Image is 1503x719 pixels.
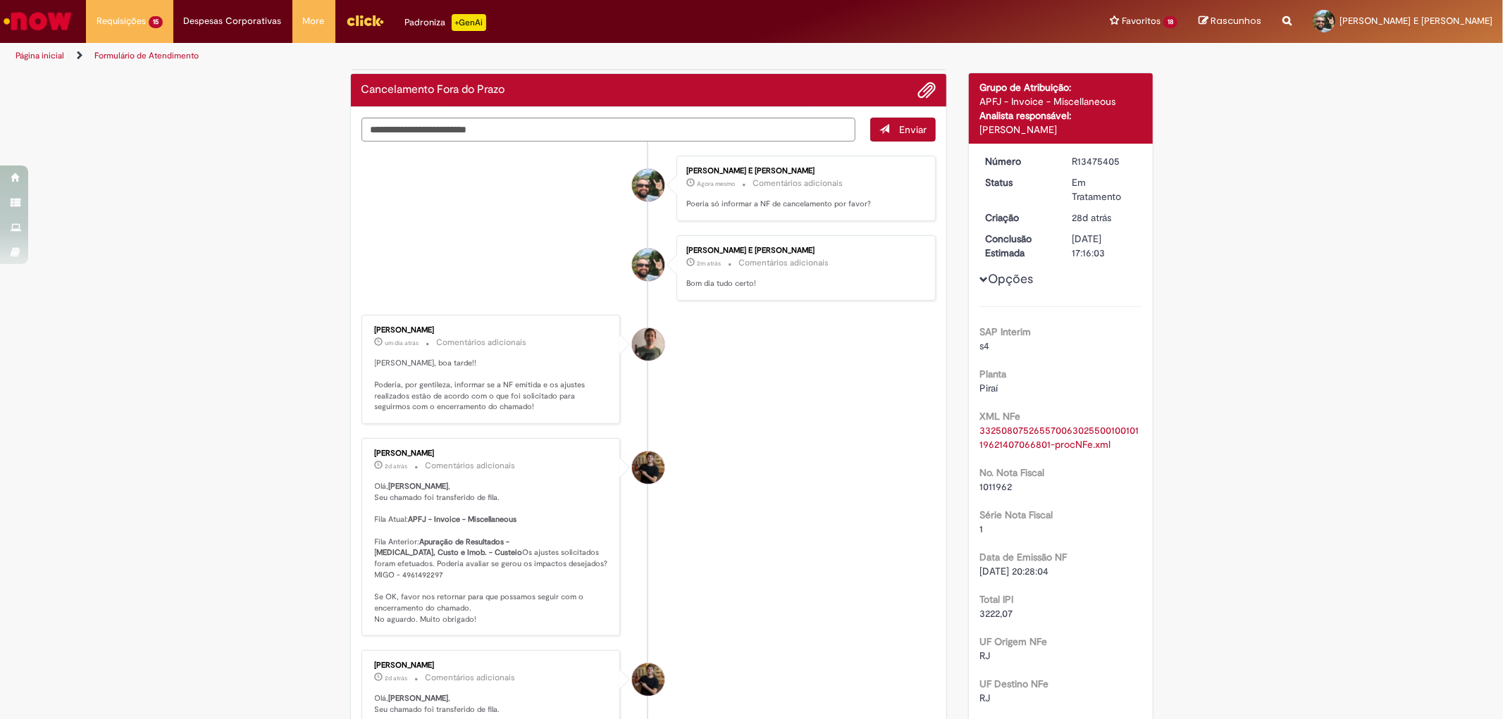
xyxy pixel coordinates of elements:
div: R13475405 [1072,154,1137,168]
img: click_logo_yellow_360x200.png [346,10,384,31]
div: 03/09/2025 09:27:38 [1072,211,1137,225]
div: Alan Felipe Cazotto De Lima [632,328,664,361]
span: 2d atrás [385,674,408,682]
span: RJ [979,692,990,704]
div: Em Tratamento [1072,175,1137,204]
p: Olá, , Seu chamado foi transferido de fila. Fila Atual: Fila Anterior: Os ajustes solicitados for... [375,481,610,625]
span: 3222,07 [979,607,1013,620]
b: Total IPI [979,593,1013,606]
span: Favoritos [1122,14,1161,28]
div: [PERSON_NAME] E [PERSON_NAME] [686,246,921,255]
button: Adicionar anexos [917,81,936,99]
div: [PERSON_NAME] [375,326,610,335]
span: 1011962 [979,480,1012,493]
button: Enviar [870,118,936,142]
p: +GenAi [452,14,486,31]
time: 29/09/2025 09:35:36 [385,674,408,682]
span: More [303,14,325,28]
span: Piraí [979,382,998,394]
time: 29/09/2025 09:35:37 [385,462,408,470]
span: Despesas Corporativas [184,14,282,28]
b: Planta [979,368,1006,380]
small: Comentários adicionais [738,257,829,269]
div: [DATE] 17:16:03 [1072,232,1137,260]
span: 15 [149,16,163,28]
span: 28d atrás [1072,211,1111,224]
dt: Criação [975,211,1061,225]
span: 1 [979,523,983,535]
time: 01/10/2025 06:35:04 [697,259,721,268]
b: No. Nota Fiscal [979,466,1044,479]
dt: Número [975,154,1061,168]
small: Comentários adicionais [426,460,516,472]
div: Padroniza [405,14,486,31]
dt: Conclusão Estimada [975,232,1061,260]
small: Comentários adicionais [437,337,527,349]
span: 2m atrás [697,259,721,268]
div: [PERSON_NAME] [375,661,610,670]
div: William Paul Barnekow Dias Eichstaedt [632,663,664,696]
time: 03/09/2025 09:27:38 [1072,211,1111,224]
span: 18 [1163,16,1177,28]
div: [PERSON_NAME] E [PERSON_NAME] [686,167,921,175]
b: Série Nota Fiscal [979,508,1053,521]
div: Analista responsável: [979,108,1142,123]
span: [DATE] 20:28:04 [979,565,1049,577]
textarea: Digite sua mensagem aqui... [361,118,856,142]
time: 01/10/2025 06:36:53 [697,180,735,188]
b: SAP Interim [979,325,1031,338]
span: [PERSON_NAME] E [PERSON_NAME] [1340,15,1492,27]
div: Alexandre Alves Correa E Castro Junior [632,249,664,281]
div: [PERSON_NAME] [979,123,1142,137]
p: Poeria só informar a NF de cancelamento por favor? [686,199,921,210]
span: Requisições [97,14,146,28]
dt: Status [975,175,1061,189]
span: Agora mesmo [697,180,735,188]
a: Formulário de Atendimento [94,50,199,61]
time: 29/09/2025 13:11:40 [385,339,419,347]
b: APFJ - Invoice - Miscellaneous [409,514,517,525]
span: Rascunhos [1211,14,1261,27]
span: RJ [979,649,990,662]
a: Download de 33250807526557006302550010010119621407066801-procNFe.xml [979,424,1139,451]
small: Comentários adicionais [426,672,516,684]
a: Página inicial [16,50,64,61]
span: s4 [979,339,989,352]
div: [PERSON_NAME] [375,449,610,458]
p: [PERSON_NAME], boa tarde!! Poderia, por gentileza, informar se a NF emitida e os ajustes realizad... [375,358,610,413]
ul: Trilhas de página [11,43,991,69]
h2: Cancelamento Fora do Prazo Histórico de tíquete [361,84,505,96]
span: Enviar [899,123,927,136]
span: 2d atrás [385,462,408,470]
div: Grupo de Atribuição: [979,80,1142,94]
b: XML NFe [979,410,1020,423]
a: Rascunhos [1199,15,1261,28]
b: [PERSON_NAME] [389,481,449,492]
img: ServiceNow [1,7,74,35]
div: Alexandre Alves Correa E Castro Junior [632,169,664,201]
span: um dia atrás [385,339,419,347]
div: APFJ - Invoice - Miscellaneous [979,94,1142,108]
b: Data de Emissão NF [979,551,1067,563]
b: [PERSON_NAME] [389,693,449,704]
b: UF Destino NFe [979,677,1049,690]
div: William Paul Barnekow Dias Eichstaedt [632,451,664,484]
b: UF Origem NFe [979,635,1047,648]
b: Apuração de Resultados - [MEDICAL_DATA], Custo e Imob. - Custeio [375,537,523,558]
p: Bom dia tudo certo! [686,278,921,289]
small: Comentários adicionais [753,177,843,189]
